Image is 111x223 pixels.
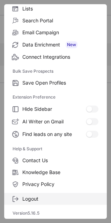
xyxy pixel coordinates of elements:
[13,92,98,103] label: Extension Preference
[4,15,107,27] label: Search Portal
[22,41,98,48] span: Data Enrichment
[22,54,98,60] span: Connect Integrations
[4,38,107,51] label: Data Enrichment New
[22,17,98,24] span: Search Portal
[22,157,98,164] span: Contact Us
[22,196,98,202] span: Logout
[4,3,107,15] label: Lists
[4,208,107,219] div: Version 5.16.5
[22,106,86,112] span: Hide Sidebar
[4,27,107,38] label: Email Campaign
[13,66,98,77] label: Bulk Save Prospects
[4,166,107,178] label: Knowledge Base
[22,131,86,137] span: Find leads on any site
[22,6,98,12] span: Lists
[4,193,107,205] label: Logout
[66,41,77,48] span: New
[22,29,98,36] span: Email Campaign
[4,115,107,128] label: AI Writer on Gmail
[22,169,98,175] span: Knowledge Base
[22,80,98,86] span: Save Open Profiles
[22,181,98,187] span: Privacy Policy
[4,77,107,89] label: Save Open Profiles
[13,143,98,154] label: Help & Support
[4,154,107,166] label: Contact Us
[22,118,86,125] span: AI Writer on Gmail
[4,103,107,115] label: Hide Sidebar
[4,128,107,141] label: Find leads on any site
[4,178,107,190] label: Privacy Policy
[4,51,107,63] label: Connect Integrations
